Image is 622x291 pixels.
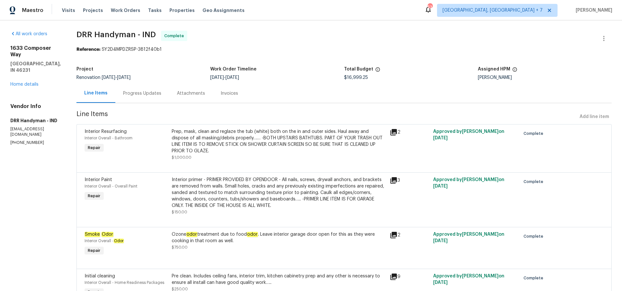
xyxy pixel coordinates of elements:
[524,233,546,240] span: Complete
[76,67,93,71] h5: Project
[85,239,124,243] span: Interior Overall -
[344,75,368,80] span: $16,999.25
[433,232,504,243] span: Approved by [PERSON_NAME] on
[375,67,380,75] span: The total cost of line items that have been proposed by Opendoor. This sum includes line items th...
[172,128,386,154] div: Prep, mask, clean and reglaze the tub (white) both on the in and outer sides. Haul away and dispo...
[225,75,239,80] span: [DATE]
[177,90,205,97] div: Attachments
[76,111,577,123] span: Line Items
[428,4,432,10] div: 53
[22,7,43,14] span: Maestro
[85,193,103,199] span: Repair
[390,128,429,136] div: 2
[172,273,386,286] div: Pre clean. Includes ceiling fans, interior trim, kitchen cabinetry prep and any other is necessar...
[247,232,258,237] em: odor
[210,75,239,80] span: -
[85,145,103,151] span: Repair
[85,184,137,188] span: Interior Overall - Overall Paint
[10,45,61,58] h2: 1633 Composer Way
[10,32,47,36] a: All work orders
[433,178,504,189] span: Approved by [PERSON_NAME] on
[76,75,131,80] span: Renovation
[172,231,386,244] div: Ozone treatment due to food . Leave interior garage door open for this as they were cooking in th...
[85,247,103,254] span: Repair
[111,7,140,14] span: Work Orders
[210,67,257,71] h5: Work Order Timeline
[433,184,448,189] span: [DATE]
[390,177,429,184] div: 3
[85,274,115,278] span: Initial cleaning
[524,130,546,137] span: Complete
[117,75,131,80] span: [DATE]
[85,232,100,237] em: Smoke
[524,275,546,281] span: Complete
[10,117,61,124] h5: DRR Handyman - IND
[10,82,39,87] a: Home details
[85,281,164,285] span: Interior Overall - Home Readiness Packages
[172,177,386,209] div: Interior primer - PRIMER PROVIDED BY OPENDOOR - All nails, screws, drywall anchors, and brackets ...
[101,232,113,237] em: Odor
[443,7,543,14] span: [GEOGRAPHIC_DATA], [GEOGRAPHIC_DATA] + 7
[186,232,197,237] em: odor
[114,239,124,243] em: Odor
[390,273,429,281] div: 9
[390,231,429,239] div: 2
[433,280,448,285] span: [DATE]
[123,90,161,97] div: Progress Updates
[573,7,612,14] span: [PERSON_NAME]
[433,129,504,140] span: Approved by [PERSON_NAME] on
[221,90,238,97] div: Invoices
[10,60,61,73] h5: [GEOGRAPHIC_DATA], IN 46231
[433,136,448,140] span: [DATE]
[344,67,373,71] h5: Total Budget
[512,67,517,75] span: The hpm assigned to this work order.
[62,7,75,14] span: Visits
[148,8,162,13] span: Tasks
[10,126,61,137] p: [EMAIL_ADDRESS][DOMAIN_NAME]
[76,46,612,53] div: SY2D4MPDZRSP-3812f40b1
[10,103,61,110] h4: Vendor Info
[85,178,112,182] span: Interior Paint
[85,136,132,140] span: Interior Overall - Bathroom
[102,75,131,80] span: -
[524,178,546,185] span: Complete
[164,33,187,39] span: Complete
[172,156,191,159] span: $1,000.00
[10,140,61,145] p: [PHONE_NUMBER]
[169,7,195,14] span: Properties
[102,75,115,80] span: [DATE]
[84,90,108,96] div: Line Items
[433,274,504,285] span: Approved by [PERSON_NAME] on
[172,210,187,214] span: $150.00
[76,31,156,38] span: DRR Handyman - IND
[210,75,224,80] span: [DATE]
[478,75,612,80] div: [PERSON_NAME]
[172,245,188,249] span: $750.00
[433,239,448,243] span: [DATE]
[76,47,100,52] b: Reference:
[83,7,103,14] span: Projects
[202,7,245,14] span: Geo Assignments
[478,67,510,71] h5: Assigned HPM
[172,287,188,291] span: $250.00
[85,129,127,134] span: Interior Resurfacing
